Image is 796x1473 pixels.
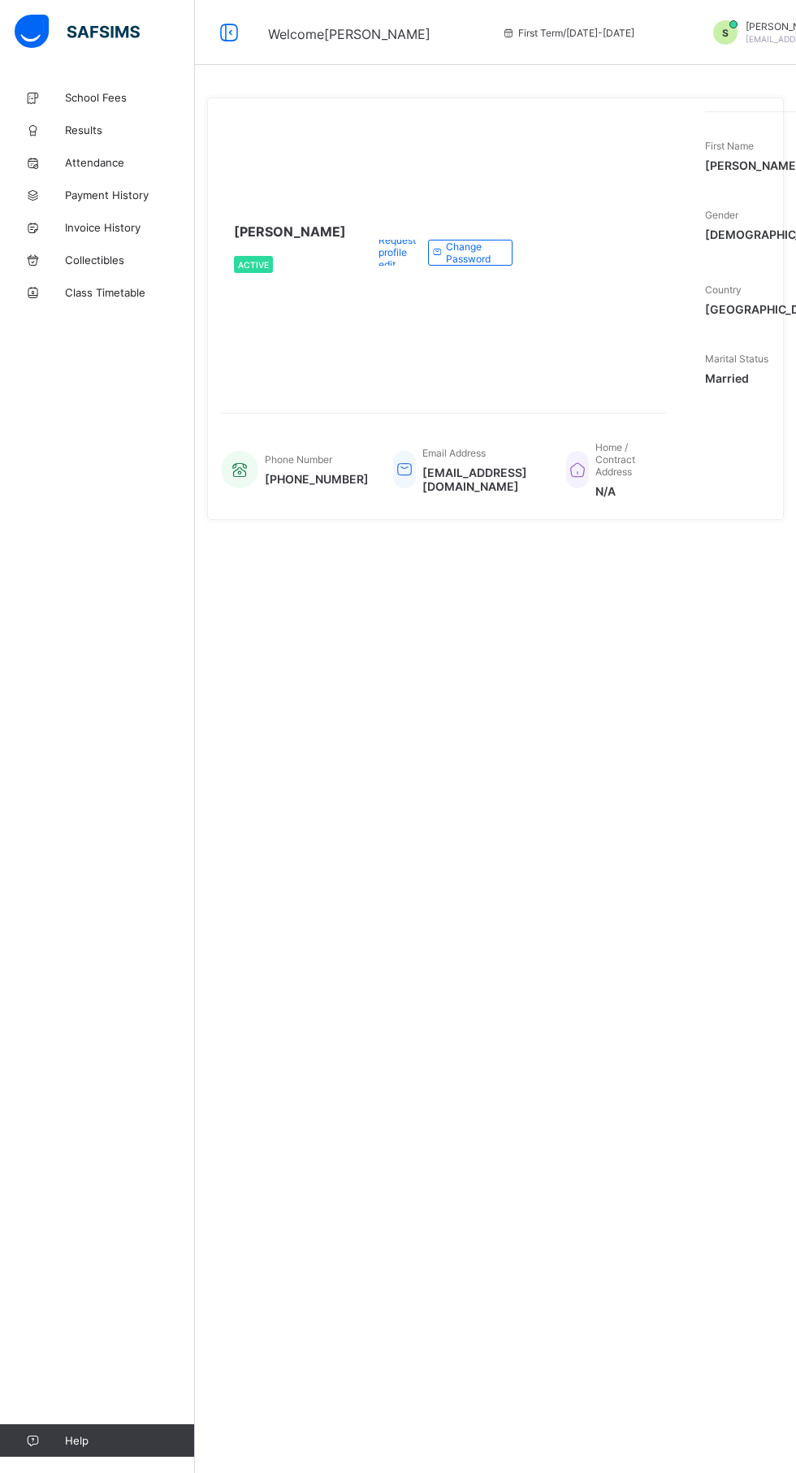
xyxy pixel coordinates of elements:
[65,286,195,299] span: Class Timetable
[705,209,738,221] span: Gender
[65,188,195,201] span: Payment History
[65,221,195,234] span: Invoice History
[268,26,430,42] span: Welcome [PERSON_NAME]
[422,447,486,459] span: Email Address
[595,484,650,498] span: N/A
[502,27,634,39] span: session/term information
[234,223,346,240] span: [PERSON_NAME]
[265,472,369,486] span: [PHONE_NUMBER]
[722,27,729,39] span: S
[705,284,742,296] span: Country
[595,441,635,478] span: Home / Contract Address
[422,466,542,493] span: [EMAIL_ADDRESS][DOMAIN_NAME]
[65,123,195,136] span: Results
[65,253,195,266] span: Collectibles
[705,140,754,152] span: First Name
[705,353,768,365] span: Marital Status
[65,91,195,104] span: School Fees
[65,156,195,169] span: Attendance
[379,234,416,271] span: Request profile edit
[65,1434,194,1447] span: Help
[15,15,140,49] img: safsims
[446,240,500,265] span: Change Password
[265,453,332,466] span: Phone Number
[238,260,269,270] span: Active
